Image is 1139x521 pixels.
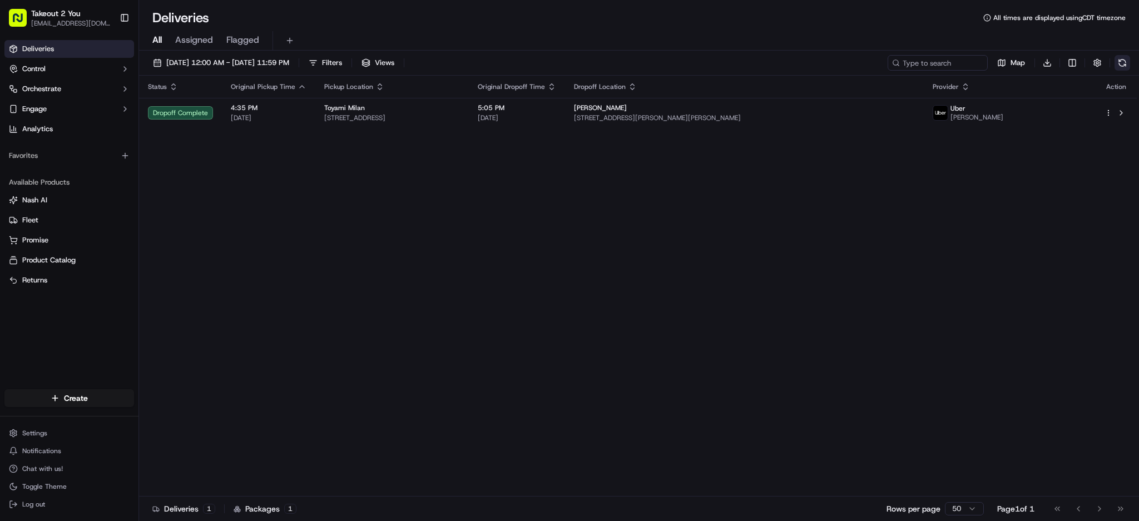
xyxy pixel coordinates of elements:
[4,147,134,165] div: Favorites
[148,82,167,91] span: Status
[22,104,47,114] span: Engage
[11,250,20,259] div: 📗
[90,244,183,264] a: 💻API Documentation
[4,4,115,31] button: Takeout 2 You[EMAIL_ADDRESS][DOMAIN_NAME]
[22,124,53,134] span: Analytics
[4,60,134,78] button: Control
[4,389,134,407] button: Create
[22,482,67,491] span: Toggle Theme
[4,40,134,58] a: Deliveries
[324,82,373,91] span: Pickup Location
[148,55,294,71] button: [DATE] 12:00 AM - [DATE] 11:59 PM
[105,249,179,260] span: API Documentation
[993,13,1126,22] span: All times are displayed using CDT timezone
[22,195,47,205] span: Nash AI
[4,100,134,118] button: Engage
[9,215,130,225] a: Fleet
[574,113,915,122] span: [STREET_ADDRESS][PERSON_NAME][PERSON_NAME]
[1011,58,1025,68] span: Map
[11,192,29,210] img: Liam S.
[574,103,627,112] span: [PERSON_NAME]
[4,231,134,249] button: Promise
[9,195,130,205] a: Nash AI
[22,464,63,473] span: Chat with us!
[22,429,47,438] span: Settings
[231,82,295,91] span: Original Pickup Time
[22,275,47,285] span: Returns
[478,103,556,112] span: 5:05 PM
[4,443,134,459] button: Notifications
[4,497,134,512] button: Log out
[478,82,545,91] span: Original Dropoff Time
[50,106,182,117] div: Start new chat
[933,106,948,120] img: uber-new-logo.jpeg
[324,113,460,122] span: [STREET_ADDRESS]
[11,145,75,153] div: Past conversations
[152,503,215,514] div: Deliveries
[933,82,959,91] span: Provider
[887,503,940,514] p: Rows per page
[4,461,134,477] button: Chat with us!
[231,113,306,122] span: [DATE]
[4,80,134,98] button: Orchestrate
[31,19,111,28] span: [EMAIL_ADDRESS][DOMAIN_NAME]
[22,255,76,265] span: Product Catalog
[22,249,85,260] span: Knowledge Base
[203,504,215,514] div: 1
[78,275,135,284] a: Powered byPylon
[23,106,43,126] img: 5e9a9d7314ff4150bce227a61376b483.jpg
[375,58,394,68] span: Views
[4,271,134,289] button: Returns
[29,72,200,83] input: Got a question? Start typing here...
[234,503,296,514] div: Packages
[50,117,153,126] div: We're available if you need us!
[950,113,1003,122] span: [PERSON_NAME]
[22,446,61,455] span: Notifications
[574,82,626,91] span: Dropoff Location
[4,425,134,441] button: Settings
[31,8,81,19] button: Takeout 2 You
[11,44,202,62] p: Welcome 👋
[231,103,306,112] span: 4:35 PM
[324,103,365,112] span: Toyami Milan
[9,235,130,245] a: Promise
[111,276,135,284] span: Pylon
[226,33,259,47] span: Flagged
[7,244,90,264] a: 📗Knowledge Base
[4,251,134,269] button: Product Catalog
[22,64,46,74] span: Control
[152,9,209,27] h1: Deliveries
[22,44,54,54] span: Deliveries
[478,113,556,122] span: [DATE]
[4,479,134,494] button: Toggle Theme
[166,58,289,68] span: [DATE] 12:00 AM - [DATE] 11:59 PM
[992,55,1030,71] button: Map
[888,55,988,71] input: Type to search
[356,55,399,71] button: Views
[175,33,213,47] span: Assigned
[9,255,130,265] a: Product Catalog
[4,211,134,229] button: Fleet
[92,202,96,211] span: •
[98,202,121,211] span: [DATE]
[322,58,342,68] span: Filters
[37,172,41,181] span: •
[1115,55,1130,71] button: Refresh
[11,106,31,126] img: 1736555255976-a54dd68f-1ca7-489b-9aae-adbdc363a1c4
[43,172,66,181] span: [DATE]
[22,203,31,212] img: 1736555255976-a54dd68f-1ca7-489b-9aae-adbdc363a1c4
[22,500,45,509] span: Log out
[172,142,202,156] button: See all
[22,215,38,225] span: Fleet
[34,202,90,211] span: [PERSON_NAME]
[11,11,33,33] img: Nash
[22,235,48,245] span: Promise
[94,250,103,259] div: 💻
[64,393,88,404] span: Create
[4,173,134,191] div: Available Products
[9,275,130,285] a: Returns
[1105,82,1128,91] div: Action
[4,191,134,209] button: Nash AI
[189,110,202,123] button: Start new chat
